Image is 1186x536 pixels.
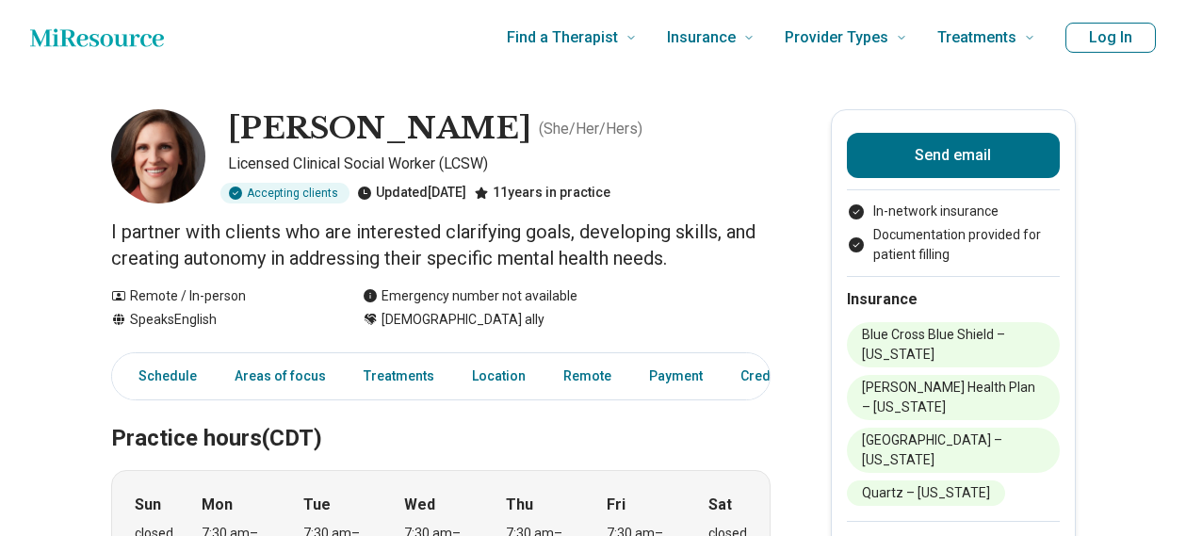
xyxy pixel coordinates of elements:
[116,357,208,396] a: Schedule
[847,288,1060,311] h2: Insurance
[667,24,736,51] span: Insurance
[539,118,642,140] p: ( She/Her/Hers )
[357,183,466,203] div: Updated [DATE]
[111,219,771,271] p: I partner with clients who are interested clarifying goals, developing skills, and creating auton...
[1065,23,1156,53] button: Log In
[228,109,531,149] h1: [PERSON_NAME]
[461,357,537,396] a: Location
[404,494,435,516] strong: Wed
[708,494,732,516] strong: Sat
[847,225,1060,265] li: Documentation provided for patient filling
[228,153,771,175] p: Licensed Clinical Social Worker (LCSW)
[111,109,205,203] img: Sarah Robinson, Licensed Clinical Social Worker (LCSW)
[552,357,623,396] a: Remote
[847,202,1060,265] ul: Payment options
[352,357,446,396] a: Treatments
[223,357,337,396] a: Areas of focus
[847,202,1060,221] li: In-network insurance
[303,494,331,516] strong: Tue
[937,24,1016,51] span: Treatments
[729,357,823,396] a: Credentials
[111,286,325,306] div: Remote / In-person
[382,310,544,330] span: [DEMOGRAPHIC_DATA] ally
[607,494,625,516] strong: Fri
[847,375,1060,420] li: [PERSON_NAME] Health Plan – [US_STATE]
[135,494,161,516] strong: Sun
[847,428,1060,473] li: [GEOGRAPHIC_DATA] – [US_STATE]
[111,310,325,330] div: Speaks English
[474,183,610,203] div: 11 years in practice
[638,357,714,396] a: Payment
[202,494,233,516] strong: Mon
[220,183,349,203] div: Accepting clients
[785,24,888,51] span: Provider Types
[847,322,1060,367] li: Blue Cross Blue Shield – [US_STATE]
[507,24,618,51] span: Find a Therapist
[506,494,533,516] strong: Thu
[111,378,771,455] h2: Practice hours (CDT)
[847,480,1005,506] li: Quartz – [US_STATE]
[30,19,164,57] a: Home page
[847,133,1060,178] button: Send email
[363,286,577,306] div: Emergency number not available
